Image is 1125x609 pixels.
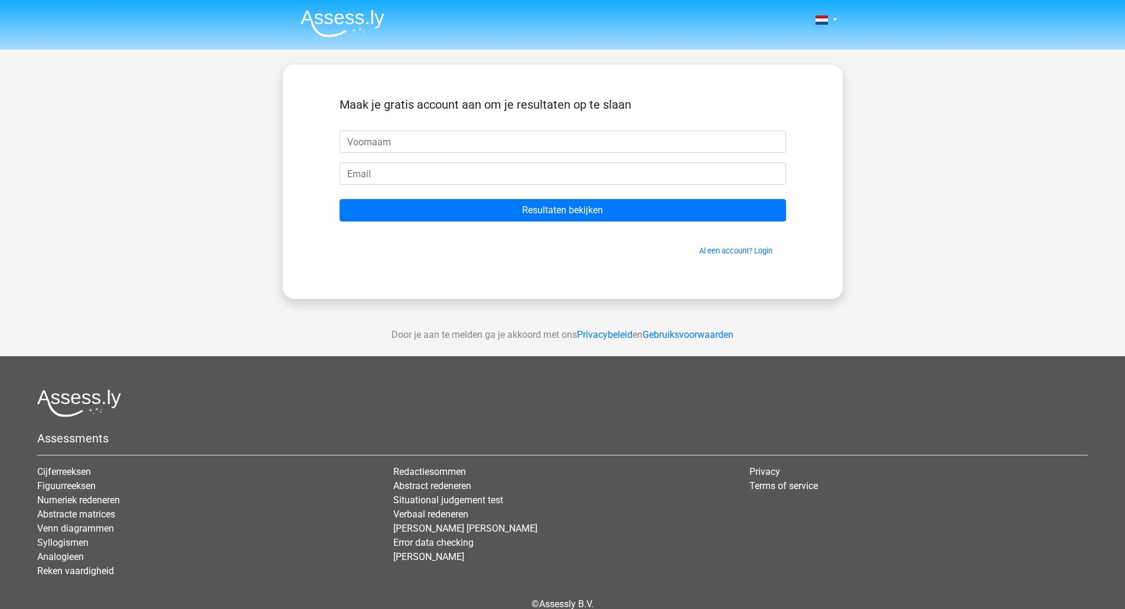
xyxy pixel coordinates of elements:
[749,466,780,477] a: Privacy
[643,329,733,340] a: Gebruiksvoorwaarden
[340,131,786,153] input: Voornaam
[301,9,384,37] img: Assessly
[37,389,121,417] img: Assessly logo
[340,199,786,222] input: Resultaten bekijken
[37,509,115,520] a: Abstracte matrices
[37,523,114,534] a: Venn diagrammen
[37,494,120,506] a: Numeriek redeneren
[37,431,1088,445] h5: Assessments
[37,537,89,548] a: Syllogismen
[393,480,471,491] a: Abstract redeneren
[340,97,786,112] h5: Maak je gratis account aan om je resultaten op te slaan
[37,565,114,577] a: Reken vaardigheid
[699,246,772,255] a: Al een account? Login
[393,523,537,534] a: [PERSON_NAME] [PERSON_NAME]
[37,551,84,562] a: Analogieen
[393,551,464,562] a: [PERSON_NAME]
[37,480,96,491] a: Figuurreeksen
[577,329,632,340] a: Privacybeleid
[393,494,503,506] a: Situational judgement test
[749,480,818,491] a: Terms of service
[393,466,466,477] a: Redactiesommen
[393,537,474,548] a: Error data checking
[393,509,468,520] a: Verbaal redeneren
[340,162,786,185] input: Email
[37,466,91,477] a: Cijferreeksen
